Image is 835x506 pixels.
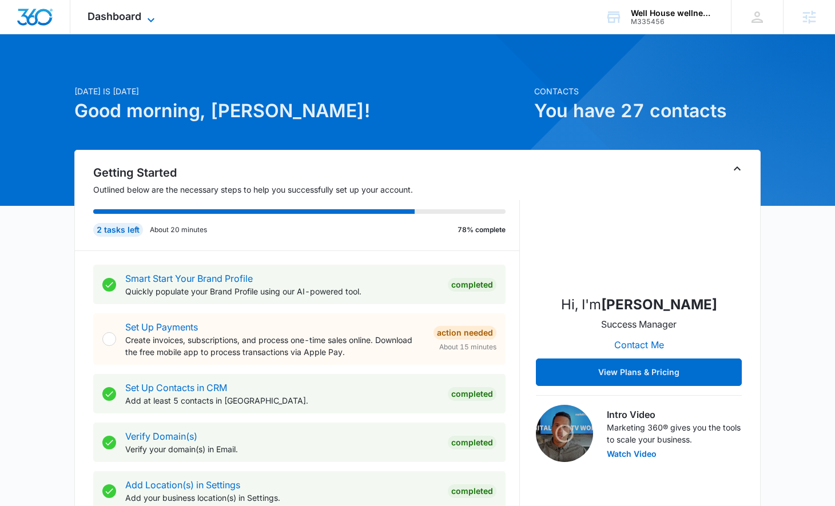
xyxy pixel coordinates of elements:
h1: Good morning, [PERSON_NAME]! [74,97,527,125]
img: Intro Video [536,405,593,462]
a: Verify Domain(s) [125,431,197,442]
p: Create invoices, subscriptions, and process one-time sales online. Download the free mobile app t... [125,334,424,358]
p: [DATE] is [DATE] [74,85,527,97]
a: Add Location(s) in Settings [125,479,240,491]
p: About 20 minutes [150,225,207,235]
div: Completed [448,484,496,498]
p: Add at least 5 contacts in [GEOGRAPHIC_DATA]. [125,395,439,407]
button: Watch Video [607,450,657,458]
div: 2 tasks left [93,223,143,237]
button: View Plans & Pricing [536,358,742,386]
h2: Getting Started [93,164,520,181]
p: Contacts [534,85,761,97]
div: Completed [448,278,496,292]
button: Contact Me [603,331,675,358]
div: Completed [448,387,496,401]
p: Quickly populate your Brand Profile using our AI-powered tool. [125,285,439,297]
span: About 15 minutes [439,342,496,352]
p: 78% complete [458,225,506,235]
button: Toggle Collapse [730,162,744,176]
p: Hi, I'm [561,294,717,315]
h1: You have 27 contacts [534,97,761,125]
div: account name [631,9,714,18]
a: Set Up Contacts in CRM [125,382,227,393]
p: Success Manager [601,317,677,331]
p: Outlined below are the necessary steps to help you successfully set up your account. [93,184,520,196]
strong: [PERSON_NAME] [601,296,717,313]
p: Marketing 360® gives you the tools to scale your business. [607,421,742,445]
span: Dashboard [88,10,141,22]
div: Completed [448,436,496,449]
div: account id [631,18,714,26]
a: Set Up Payments [125,321,198,333]
p: Add your business location(s) in Settings. [125,492,439,504]
p: Verify your domain(s) in Email. [125,443,439,455]
h3: Intro Video [607,408,742,421]
a: Smart Start Your Brand Profile [125,273,253,284]
div: Action Needed [434,326,496,340]
img: Sarah Gluchacki [582,171,696,285]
